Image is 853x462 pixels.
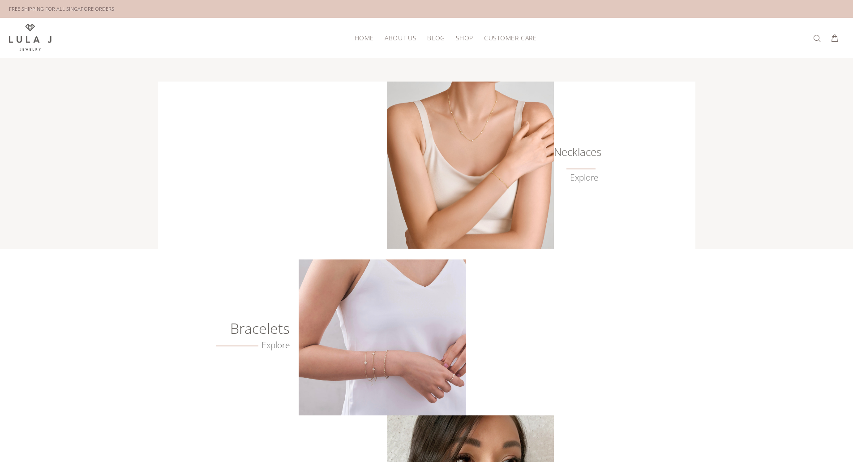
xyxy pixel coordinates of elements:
[427,35,445,41] span: BLOG
[422,31,450,45] a: BLOG
[456,35,473,41] span: SHOP
[216,340,290,350] a: Explore
[479,31,536,45] a: CUSTOMER CARE
[349,31,379,45] a: HOME
[570,173,598,183] a: Explore
[553,147,598,156] h6: Necklaces
[450,31,479,45] a: SHOP
[9,4,114,14] div: FREE SHIPPING FOR ALL SINGAPORE ORDERS
[189,324,290,333] h6: Bracelets
[484,35,536,41] span: CUSTOMER CARE
[385,35,416,41] span: ABOUT US
[299,259,466,415] img: Crafted Gold Bracelets from Lula J Jewelry
[387,82,554,249] img: Lula J Gold Necklaces Collection
[379,31,422,45] a: ABOUT US
[355,35,374,41] span: HOME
